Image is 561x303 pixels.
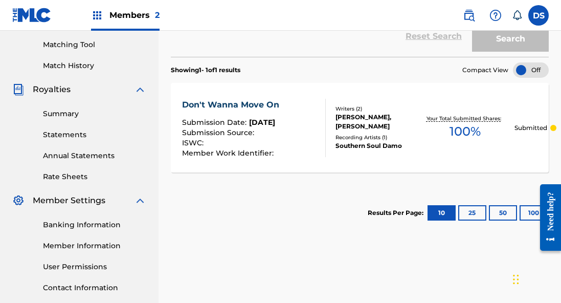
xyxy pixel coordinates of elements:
[43,171,146,182] a: Rate Sheets
[171,66,240,75] p: Showing 1 - 1 of 1 results
[513,264,519,295] div: Drag
[182,138,206,147] span: ISWC :
[335,141,416,150] div: Southern Soul Damo
[182,118,249,127] span: Submission Date :
[43,283,146,293] a: Contact Information
[458,205,486,221] button: 25
[182,128,257,137] span: Submission Source :
[485,5,506,26] div: Help
[43,220,146,230] a: Banking Information
[510,254,561,303] iframe: Chat Widget
[12,194,25,207] img: Member Settings
[171,83,549,172] a: Don't Wanna Move OnSubmission Date:[DATE]Submission Source:ISWC:Member Work Identifier:Writers (2...
[462,66,508,75] span: Compact View
[109,9,160,21] span: Members
[428,205,456,221] button: 10
[155,10,160,20] span: 2
[43,129,146,140] a: Statements
[427,115,504,122] p: Your Total Submitted Shares:
[91,9,103,21] img: Top Rightsholders
[134,83,146,96] img: expand
[43,150,146,161] a: Annual Statements
[182,148,276,158] span: Member Work Identifier :
[514,123,547,133] p: Submitted
[335,113,416,131] div: [PERSON_NAME], [PERSON_NAME]
[12,83,25,96] img: Royalties
[528,5,549,26] div: User Menu
[43,60,146,71] a: Match History
[489,9,502,21] img: help
[43,262,146,272] a: User Permissions
[33,83,71,96] span: Royalties
[134,194,146,207] img: expand
[489,205,517,221] button: 50
[520,205,548,221] button: 100
[463,9,475,21] img: search
[335,134,416,141] div: Recording Artists ( 1 )
[249,118,275,127] span: [DATE]
[43,109,146,119] a: Summary
[335,105,416,113] div: Writers ( 2 )
[512,10,522,20] div: Notifications
[43,241,146,251] a: Member Information
[532,176,561,258] iframe: Resource Center
[43,39,146,50] a: Matching Tool
[450,122,481,141] span: 100 %
[182,99,284,111] div: Don't Wanna Move On
[459,5,479,26] a: Public Search
[368,208,426,218] p: Results Per Page:
[33,194,105,207] span: Member Settings
[12,8,52,23] img: MLC Logo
